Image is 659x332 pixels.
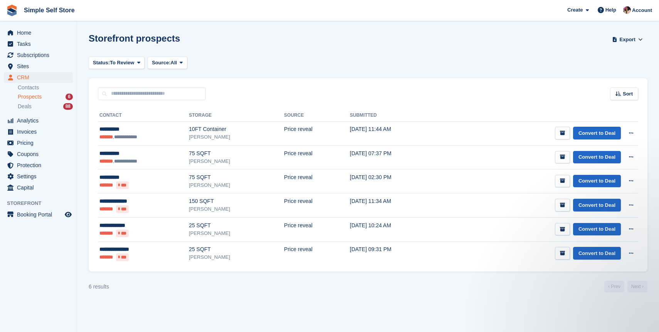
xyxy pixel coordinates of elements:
[4,115,73,126] a: menu
[17,160,63,171] span: Protection
[284,109,350,122] th: Source
[4,149,73,159] a: menu
[189,149,284,158] div: 75 SQFT
[18,93,42,101] span: Prospects
[350,193,446,218] td: [DATE] 11:34 AM
[189,133,284,141] div: [PERSON_NAME]
[17,137,63,148] span: Pricing
[89,33,180,44] h1: Storefront prospects
[284,121,350,145] td: Price reveal
[605,6,616,14] span: Help
[573,223,621,236] a: Convert to Deal
[189,253,284,261] div: [PERSON_NAME]
[189,109,284,122] th: Storage
[66,94,73,100] div: 6
[17,61,63,72] span: Sites
[350,218,446,242] td: [DATE] 10:24 AM
[21,4,78,17] a: Simple Self Store
[17,115,63,126] span: Analytics
[350,121,446,145] td: [DATE] 11:44 AM
[610,33,644,46] button: Export
[89,57,145,69] button: Status: To Review
[4,27,73,38] a: menu
[98,109,189,122] th: Contact
[189,181,284,189] div: [PERSON_NAME]
[152,59,170,67] span: Source:
[189,230,284,237] div: [PERSON_NAME]
[6,5,18,16] img: stora-icon-8386f47178a22dfd0bd8f6a31ec36ba5ce8667c1dd55bd0f319d3a0aa187defe.svg
[4,61,73,72] a: menu
[18,84,73,91] a: Contacts
[89,283,109,291] div: 6 results
[7,200,77,207] span: Storefront
[350,169,446,193] td: [DATE] 02:30 PM
[17,182,63,193] span: Capital
[623,90,633,98] span: Sort
[573,127,621,139] a: Convert to Deal
[110,59,134,67] span: To Review
[573,199,621,211] a: Convert to Deal
[171,59,177,67] span: All
[17,50,63,60] span: Subscriptions
[627,281,647,292] a: Next
[17,209,63,220] span: Booking Portal
[284,145,350,169] td: Price reveal
[18,102,73,111] a: Deals 88
[17,27,63,38] span: Home
[4,182,73,193] a: menu
[620,36,635,44] span: Export
[189,173,284,181] div: 75 SQFT
[64,210,73,219] a: Preview store
[4,160,73,171] a: menu
[284,169,350,193] td: Price reveal
[189,245,284,253] div: 25 SQFT
[4,39,73,49] a: menu
[4,50,73,60] a: menu
[4,137,73,148] a: menu
[148,57,187,69] button: Source: All
[604,281,624,292] a: Previous
[350,109,446,122] th: Submitted
[284,193,350,218] td: Price reveal
[603,281,649,292] nav: Page
[17,126,63,137] span: Invoices
[18,93,73,101] a: Prospects 6
[4,171,73,182] a: menu
[4,72,73,83] a: menu
[17,39,63,49] span: Tasks
[623,6,631,14] img: Scott McCutcheon
[632,7,652,14] span: Account
[189,221,284,230] div: 25 SQFT
[573,175,621,188] a: Convert to Deal
[18,103,32,110] span: Deals
[573,151,621,164] a: Convert to Deal
[93,59,110,67] span: Status:
[573,247,621,260] a: Convert to Deal
[189,125,284,133] div: 10FT Container
[4,126,73,137] a: menu
[189,197,284,205] div: 150 SQFT
[17,72,63,83] span: CRM
[17,149,63,159] span: Coupons
[17,171,63,182] span: Settings
[567,6,583,14] span: Create
[350,241,446,265] td: [DATE] 09:31 PM
[4,209,73,220] a: menu
[284,218,350,242] td: Price reveal
[350,145,446,169] td: [DATE] 07:37 PM
[284,241,350,265] td: Price reveal
[63,103,73,110] div: 88
[189,158,284,165] div: [PERSON_NAME]
[189,205,284,213] div: [PERSON_NAME]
